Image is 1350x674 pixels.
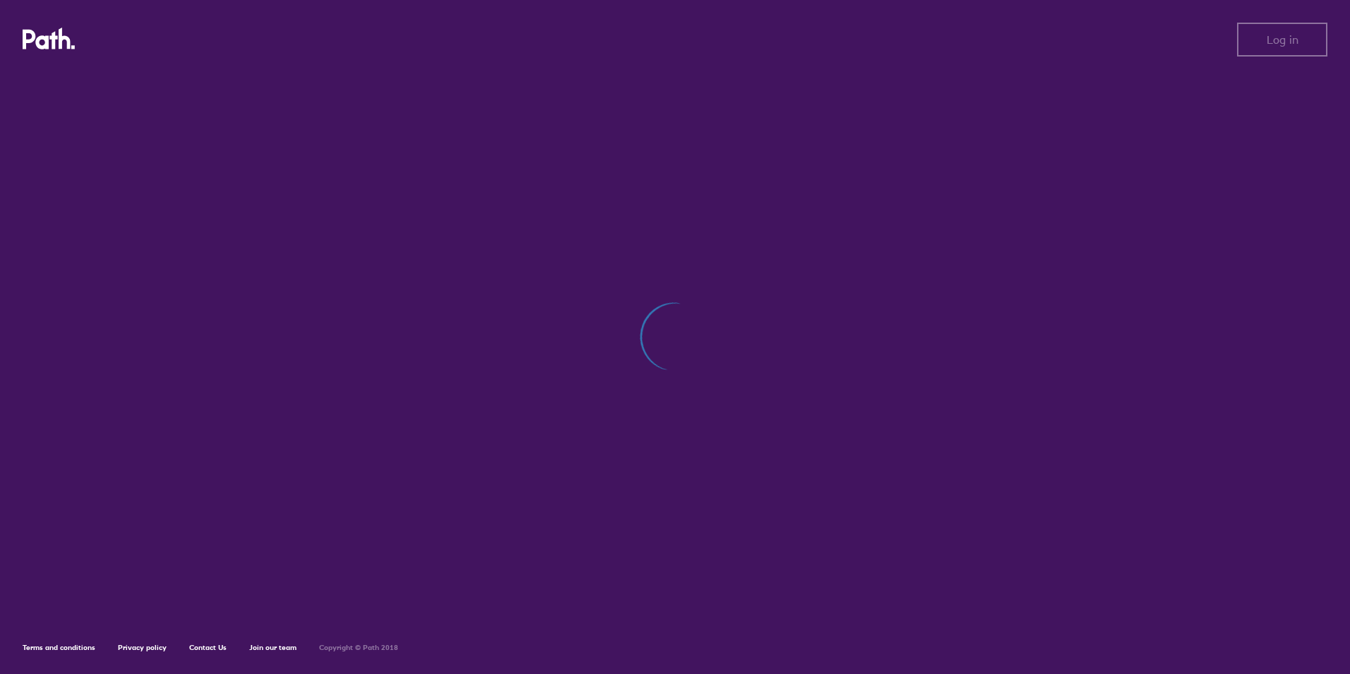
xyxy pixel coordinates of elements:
h6: Copyright © Path 2018 [319,644,398,652]
a: Join our team [249,643,297,652]
button: Log in [1237,23,1327,57]
a: Terms and conditions [23,643,95,652]
a: Privacy policy [118,643,167,652]
span: Log in [1267,33,1298,46]
a: Contact Us [189,643,227,652]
